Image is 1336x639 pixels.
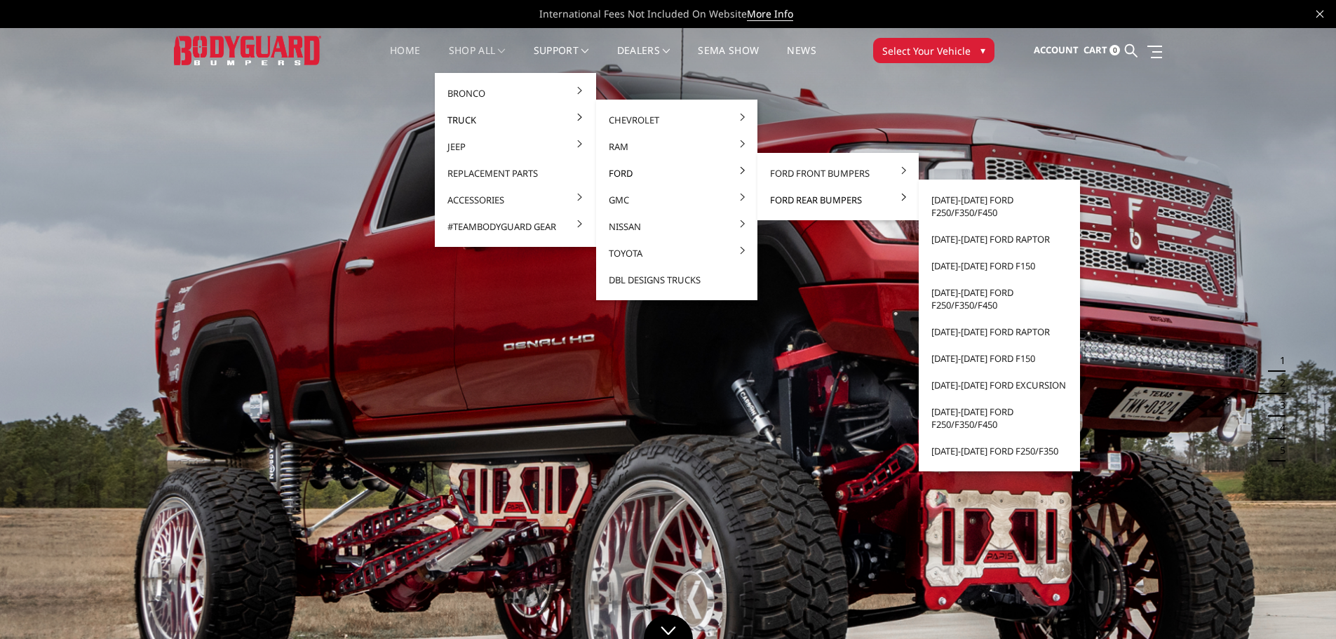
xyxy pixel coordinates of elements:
a: [DATE]-[DATE] Ford F250/F350/F450 [924,187,1074,226]
button: 5 of 5 [1271,439,1286,462]
a: Ford Front Bumpers [763,160,913,187]
a: [DATE]-[DATE] Ford F150 [924,253,1074,279]
a: GMC [602,187,752,213]
a: Nissan [602,213,752,240]
a: Accessories [440,187,591,213]
span: ▾ [980,43,985,58]
a: Chevrolet [602,107,752,133]
button: Select Your Vehicle [873,38,994,63]
a: Ram [602,133,752,160]
a: [DATE]-[DATE] Ford Raptor [924,226,1074,253]
a: [DATE]-[DATE] Ford F250/F350 [924,438,1074,464]
a: SEMA Show [698,46,759,73]
span: Cart [1084,43,1107,56]
button: 1 of 5 [1271,349,1286,372]
a: Bronco [440,80,591,107]
a: Dealers [617,46,670,73]
a: [DATE]-[DATE] Ford Raptor [924,318,1074,345]
a: Click to Down [644,614,693,639]
a: Jeep [440,133,591,160]
button: 3 of 5 [1271,394,1286,417]
span: 0 [1109,45,1120,55]
a: shop all [449,46,506,73]
a: DBL Designs Trucks [602,267,752,293]
img: BODYGUARD BUMPERS [174,36,321,65]
a: Account [1034,32,1079,69]
a: More Info [747,7,793,21]
a: Ford Rear Bumpers [763,187,913,213]
a: Toyota [602,240,752,267]
button: 2 of 5 [1271,372,1286,394]
a: #TeamBodyguard Gear [440,213,591,240]
span: Account [1034,43,1079,56]
a: Ford [602,160,752,187]
a: Cart 0 [1084,32,1120,69]
a: Truck [440,107,591,133]
iframe: Chat Widget [1266,572,1336,639]
a: [DATE]-[DATE] Ford F250/F350/F450 [924,279,1074,318]
a: [DATE]-[DATE] Ford Excursion [924,372,1074,398]
a: News [787,46,816,73]
button: 4 of 5 [1271,417,1286,439]
a: [DATE]-[DATE] Ford F150 [924,345,1074,372]
a: Home [390,46,420,73]
a: Support [534,46,589,73]
a: Replacement Parts [440,160,591,187]
a: [DATE]-[DATE] Ford F250/F350/F450 [924,398,1074,438]
span: Select Your Vehicle [882,43,971,58]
